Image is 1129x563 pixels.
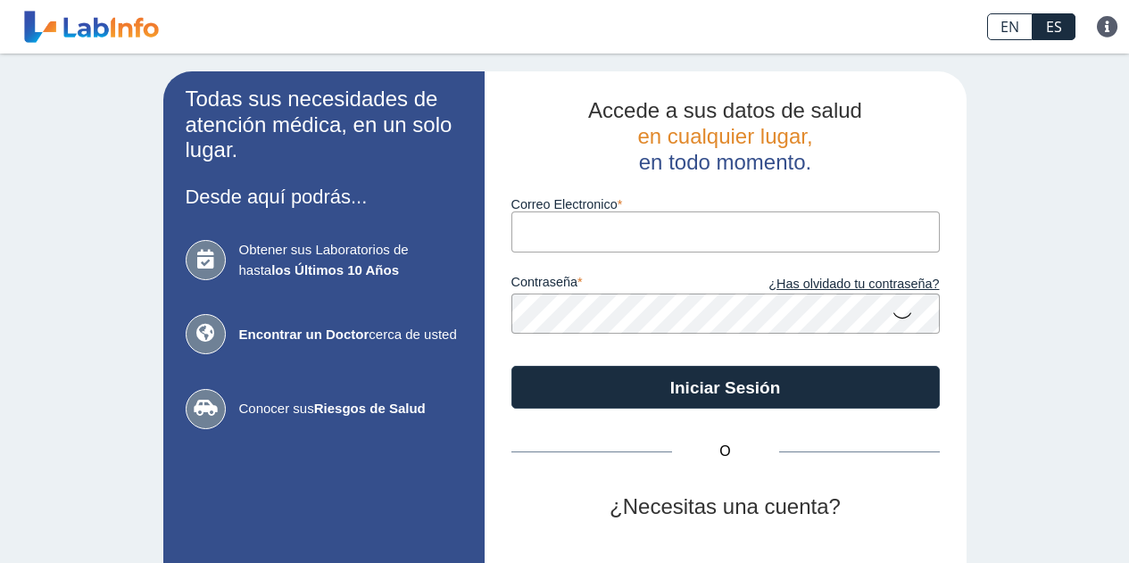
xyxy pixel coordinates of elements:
[511,275,726,294] label: contraseña
[186,186,462,208] h3: Desde aquí podrás...
[639,150,811,174] span: en todo momento.
[314,401,426,416] b: Riesgos de Salud
[239,325,462,345] span: cerca de usted
[511,197,940,211] label: Correo Electronico
[987,13,1033,40] a: EN
[186,87,462,163] h2: Todas sus necesidades de atención médica, en un solo lugar.
[672,441,779,462] span: O
[239,399,462,419] span: Conocer sus
[1033,13,1075,40] a: ES
[726,275,940,294] a: ¿Has olvidado tu contraseña?
[970,493,1109,543] iframe: Help widget launcher
[239,240,462,280] span: Obtener sus Laboratorios de hasta
[511,494,940,520] h2: ¿Necesitas una cuenta?
[588,98,862,122] span: Accede a sus datos de salud
[511,366,940,409] button: Iniciar Sesión
[637,124,812,148] span: en cualquier lugar,
[239,327,369,342] b: Encontrar un Doctor
[271,262,399,277] b: los Últimos 10 Años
